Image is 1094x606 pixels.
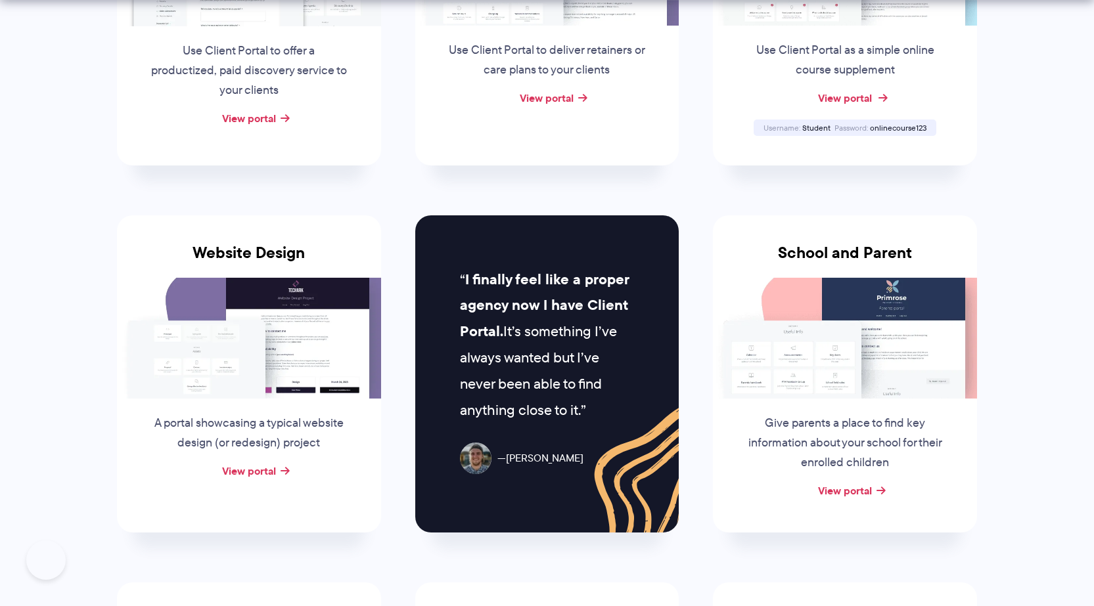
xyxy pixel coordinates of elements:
[764,122,800,133] span: Username
[222,463,276,479] a: View portal
[460,267,634,423] p: It’s something I’ve always wanted but I’ve never been able to find anything close to it.
[745,41,945,80] p: Use Client Portal as a simple online course supplement
[117,244,381,278] h3: Website Design
[149,41,349,100] p: Use Client Portal to offer a productized, paid discovery service to your clients
[149,414,349,453] p: A portal showcasing a typical website design (or redesign) project
[870,122,926,133] span: onlinecourse123
[745,414,945,473] p: Give parents a place to find key information about your school for their enrolled children
[447,41,647,80] p: Use Client Portal to deliver retainers or care plans to your clients
[818,483,872,498] a: View portal
[26,540,66,580] iframe: Toggle Customer Support
[460,269,629,343] strong: I finally feel like a proper agency now I have Client Portal.
[818,90,872,106] a: View portal
[222,110,276,126] a: View portal
[802,122,831,133] span: Student
[520,90,574,106] a: View portal
[834,122,868,133] span: Password
[713,244,977,278] h3: School and Parent
[497,449,583,468] span: [PERSON_NAME]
